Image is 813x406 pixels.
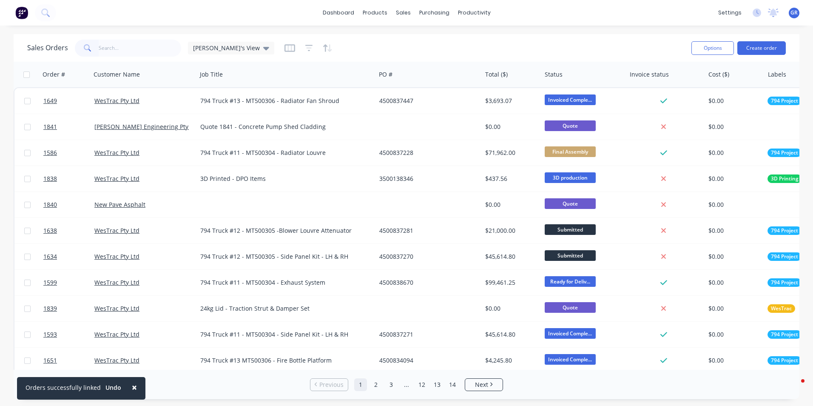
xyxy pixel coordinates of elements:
[485,70,508,79] div: Total ($)
[200,70,223,79] div: Job Title
[708,174,759,183] div: $0.00
[379,226,474,235] div: 4500837281
[319,380,344,389] span: Previous
[43,278,57,287] span: 1599
[43,97,57,105] span: 1649
[771,278,798,287] span: 794 Project
[193,43,260,52] span: [PERSON_NAME]'s View
[379,356,474,365] div: 4500834094
[200,226,364,235] div: 794 Truck #12 - MT500305 -Blower Louvre Attenuator
[101,381,126,394] button: Undo
[43,140,94,166] a: 1586
[26,383,101,392] div: Orders successfully linked
[43,296,94,321] a: 1839
[379,70,392,79] div: PO #
[94,356,139,364] a: WesTrac Pty Ltd
[43,322,94,347] a: 1593
[200,278,364,287] div: 794 Truck #11 - MT500304 - Exhaust System
[15,6,28,19] img: Factory
[99,40,182,57] input: Search...
[545,198,596,209] span: Quote
[431,378,443,391] a: Page 13
[379,252,474,261] div: 4500837270
[630,70,669,79] div: Invoice status
[784,377,804,397] iframe: Intercom live chat
[43,348,94,373] a: 1651
[545,120,596,131] span: Quote
[708,226,759,235] div: $0.00
[708,200,759,209] div: $0.00
[454,6,495,19] div: productivity
[400,378,413,391] a: Jump forward
[768,174,802,183] button: 3D Printing
[43,166,94,192] a: 1838
[485,123,535,131] div: $0.00
[708,70,729,79] div: Cost ($)
[708,304,759,313] div: $0.00
[200,149,364,157] div: 794 Truck #11 - MT500304 - Radiator Louvre
[485,304,535,313] div: $0.00
[43,174,57,183] span: 1838
[708,97,759,105] div: $0.00
[708,356,759,365] div: $0.00
[379,149,474,157] div: 4500837228
[545,250,596,261] span: Submitted
[771,252,798,261] span: 794 Project
[385,378,398,391] a: Page 3
[545,172,596,183] span: 3D production
[771,174,799,183] span: 3D Printing
[43,304,57,313] span: 1839
[545,146,596,157] span: Final Assembly
[43,70,65,79] div: Order #
[43,270,94,295] a: 1599
[545,70,563,79] div: Status
[43,200,57,209] span: 1840
[714,6,746,19] div: settings
[200,252,364,261] div: 794 Truck #12 - MT500305 - Side Panel Kit - LH & RH
[379,174,474,183] div: 3500138346
[691,41,734,55] button: Options
[310,380,348,389] a: Previous page
[43,114,94,140] a: 1841
[43,88,94,114] a: 1649
[465,380,503,389] a: Next page
[358,6,392,19] div: products
[123,377,145,397] button: Close
[485,149,535,157] div: $71,962.00
[43,226,57,235] span: 1638
[43,356,57,365] span: 1651
[94,226,139,234] a: WesTrac Pty Ltd
[545,276,596,287] span: Ready for Deliv...
[43,218,94,243] a: 1638
[485,278,535,287] div: $99,461.25
[446,378,459,391] a: Page 14
[94,174,139,183] a: WesTrac Pty Ltd
[485,174,535,183] div: $437.56
[94,149,139,157] a: WesTrac Pty Ltd
[708,123,759,131] div: $0.00
[200,304,364,313] div: 24kg Lid - Traction Strut & Damper Set
[790,9,798,17] span: GR
[94,70,140,79] div: Customer Name
[485,226,535,235] div: $21,000.00
[318,6,358,19] a: dashboard
[94,330,139,338] a: WesTrac Pty Ltd
[771,149,798,157] span: 794 Project
[768,304,795,313] button: WesTrac
[43,149,57,157] span: 1586
[771,356,798,365] span: 794 Project
[200,123,364,131] div: Quote 1841 - Concrete Pump Shed Cladding
[94,252,139,260] a: WesTrac Pty Ltd
[379,278,474,287] div: 4500838670
[379,330,474,339] div: 4500837271
[354,378,367,391] a: Page 1 is your current page
[132,381,137,393] span: ×
[485,330,535,339] div: $45,614.80
[415,378,428,391] a: Page 12
[94,304,139,312] a: WesTrac Pty Ltd
[379,97,474,105] div: 4500837447
[708,278,759,287] div: $0.00
[768,70,786,79] div: Labels
[94,200,145,209] a: New Pave Asphalt
[200,97,364,105] div: 794 Truck #13 - MT500306 - Radiator Fan Shroud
